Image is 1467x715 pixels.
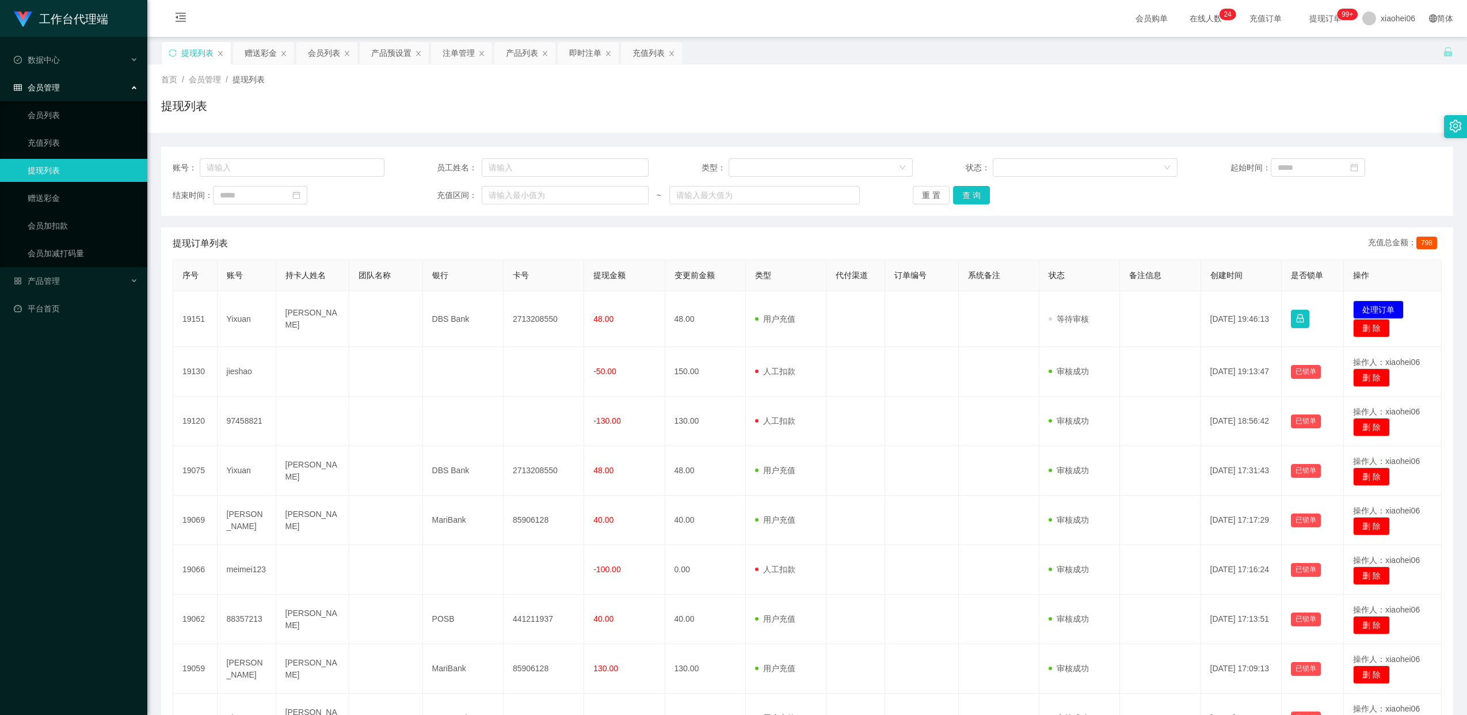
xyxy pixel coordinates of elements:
[755,515,795,524] span: 用户充值
[28,131,138,154] a: 充值列表
[1201,347,1282,397] td: [DATE] 19:13:47
[1291,464,1321,478] button: 已锁单
[173,189,213,201] span: 结束时间：
[14,297,138,320] a: 图标: dashboard平台首页
[649,189,669,201] span: ~
[280,50,287,57] i: 图标: close
[953,186,990,204] button: 查 询
[899,164,906,172] i: 图标: down
[1353,418,1390,436] button: 删 除
[218,397,276,446] td: 97458821
[443,42,475,64] div: 注单管理
[755,271,771,280] span: 类型
[675,271,715,280] span: 变更前金额
[200,158,384,177] input: 请输入
[1353,319,1390,337] button: 删 除
[593,565,620,574] span: -100.00
[14,56,22,64] i: 图标: check-circle-o
[665,545,746,595] td: 0.00
[1353,368,1390,387] button: 删 除
[755,314,795,324] span: 用户充值
[665,397,746,446] td: 130.00
[14,12,32,28] img: logo.9652507e.png
[593,515,614,524] span: 40.00
[1201,291,1282,347] td: [DATE] 19:46:13
[1201,545,1282,595] td: [DATE] 17:16:24
[1049,271,1065,280] span: 状态
[1353,271,1369,280] span: 操作
[755,466,795,475] span: 用户充值
[181,42,214,64] div: 提现列表
[14,83,60,92] span: 会员管理
[593,664,618,673] span: 130.00
[173,237,228,250] span: 提现订单列表
[173,545,218,595] td: 19066
[28,187,138,210] a: 赠送彩金
[1201,397,1282,446] td: [DATE] 18:56:42
[218,347,276,397] td: jieshao
[755,614,795,623] span: 用户充值
[1350,163,1358,172] i: 图标: calendar
[1353,605,1420,614] span: 操作人：xiaohei06
[542,50,548,57] i: 图标: close
[478,50,485,57] i: 图标: close
[1291,563,1321,577] button: 已锁单
[14,277,22,285] i: 图标: appstore-o
[668,50,675,57] i: 图标: close
[755,664,795,673] span: 用户充值
[1228,9,1232,20] p: 4
[755,367,795,376] span: 人工扣款
[173,446,218,496] td: 19075
[437,189,481,201] span: 充值区间：
[285,271,326,280] span: 持卡人姓名
[1353,301,1404,319] button: 处理订单
[1049,565,1089,574] span: 审核成功
[182,271,199,280] span: 序号
[755,416,795,425] span: 人工扣款
[1353,457,1420,466] span: 操作人：xiaohei06
[1353,517,1390,535] button: 删 除
[437,162,481,174] span: 员工姓名：
[1244,14,1287,22] span: 充值订单
[593,314,614,324] span: 48.00
[968,271,1000,280] span: 系统备注
[423,291,504,347] td: DBS Bank
[432,271,448,280] span: 银行
[39,1,108,37] h1: 工作台代理端
[513,271,529,280] span: 卡号
[1353,665,1390,684] button: 删 除
[665,446,746,496] td: 48.00
[1049,416,1089,425] span: 审核成功
[913,186,950,204] button: 重 置
[1201,446,1282,496] td: [DATE] 17:31:43
[218,291,276,347] td: Yixuan
[1210,271,1243,280] span: 创建时间
[665,595,746,644] td: 40.00
[276,644,350,694] td: [PERSON_NAME]
[173,644,218,694] td: 19059
[1429,14,1437,22] i: 图标: global
[504,644,584,694] td: 85906128
[161,75,177,84] span: 首页
[593,466,614,475] span: 48.00
[173,162,200,174] span: 账号：
[593,271,626,280] span: 提现金额
[1291,310,1309,328] button: 图标: lock
[415,50,422,57] i: 图标: close
[1291,613,1321,626] button: 已锁单
[423,446,504,496] td: DBS Bank
[423,595,504,644] td: POSB
[569,42,601,64] div: 即时注单
[245,42,277,64] div: 赠送彩金
[161,1,200,37] i: 图标: menu-fold
[632,42,665,64] div: 充值列表
[14,14,108,23] a: 工作台代理端
[1353,556,1420,565] span: 操作人：xiaohei06
[1291,365,1321,379] button: 已锁单
[308,42,340,64] div: 会员列表
[755,565,795,574] span: 人工扣款
[1201,595,1282,644] td: [DATE] 17:13:51
[28,104,138,127] a: 会员列表
[1049,314,1089,324] span: 等待审核
[226,75,228,84] span: /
